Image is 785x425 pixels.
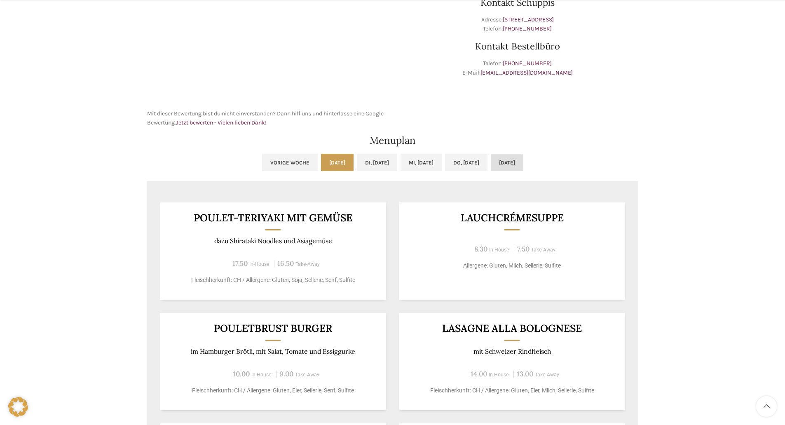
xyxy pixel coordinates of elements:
[170,276,376,284] p: Fleischherkunft: CH / Allergene: Gluten, Soja, Sellerie, Senf, Sulfite
[277,259,294,268] span: 16.50
[480,69,573,76] a: [EMAIL_ADDRESS][DOMAIN_NAME]
[489,247,509,253] span: In-House
[176,119,267,126] a: Jetzt bewerten - Vielen lieben Dank!
[170,213,376,223] h3: Poulet-Teriyaki mit Gemüse
[756,396,777,417] a: Scroll to top button
[147,136,638,146] h2: Menuplan
[357,154,397,171] a: Di, [DATE]
[147,109,389,128] p: Mit dieser Bewertung bist du nicht einverstanden? Dann hilf uns und hinterlasse eine Google Bewer...
[170,237,376,245] p: dazu Shirataki Noodles und Asiagemüse
[409,261,615,270] p: Allergene: Gluten, Milch, Sellerie, Sulfite
[401,154,442,171] a: Mi, [DATE]
[531,247,555,253] span: Take-Away
[397,15,638,34] p: Adresse: Telefon:
[251,372,272,378] span: In-House
[503,60,552,67] a: [PHONE_NUMBER]
[170,348,376,355] p: im Hamburger Brötli, mit Salat, Tomate und Essiggurke
[409,348,615,355] p: mit Schweizer Rindfleisch
[474,244,487,254] span: 8.30
[279,369,293,378] span: 9.00
[249,261,269,267] span: In-House
[232,259,248,268] span: 17.50
[233,369,250,378] span: 10.00
[262,154,318,171] a: Vorige Woche
[491,154,523,171] a: [DATE]
[489,372,509,378] span: In-House
[503,25,552,32] a: [PHONE_NUMBER]
[517,369,533,378] span: 13.00
[409,213,615,223] h3: Lauchcrémesuppe
[295,261,320,267] span: Take-Away
[170,386,376,395] p: Fleischherkunft: CH / Allergene: Gluten, Eier, Sellerie, Senf, Sulfite
[517,244,530,254] span: 7.50
[503,16,554,23] a: [STREET_ADDRESS]
[397,42,638,51] h3: Kontakt Bestellbüro
[445,154,487,171] a: Do, [DATE]
[535,372,559,378] span: Take-Away
[409,323,615,333] h3: LASAGNE ALLA BOLOGNESE
[471,369,487,378] span: 14.00
[397,59,638,77] p: Telefon: E-Mail:
[409,386,615,395] p: Fleischherkunft: CH / Allergene: Gluten, Eier, Milch, Sellerie, Sulfite
[295,372,319,378] span: Take-Away
[170,323,376,333] h3: Pouletbrust Burger
[321,154,354,171] a: [DATE]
